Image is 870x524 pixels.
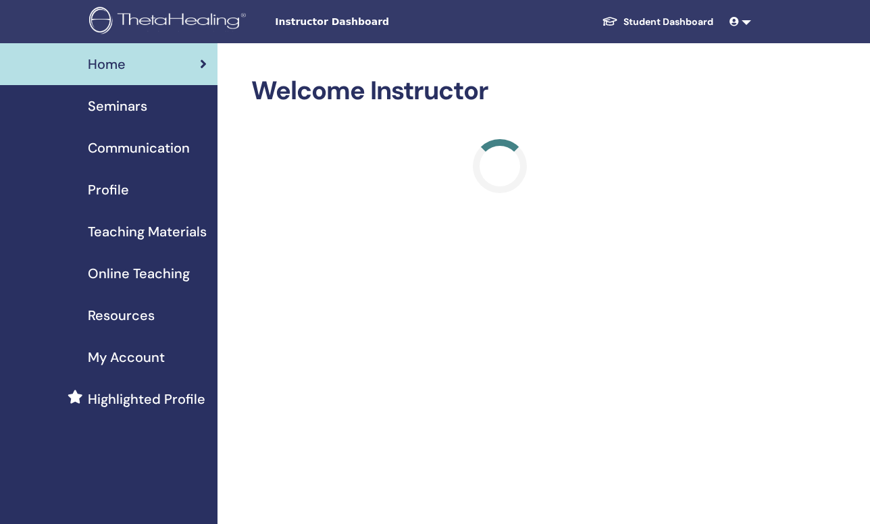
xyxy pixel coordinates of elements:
span: Seminars [88,96,147,116]
span: Communication [88,138,190,158]
img: graduation-cap-white.svg [602,16,618,27]
span: Teaching Materials [88,221,207,242]
a: Student Dashboard [591,9,724,34]
span: Highlighted Profile [88,389,205,409]
span: My Account [88,347,165,367]
img: logo.png [89,7,251,37]
span: Online Teaching [88,263,190,284]
span: Instructor Dashboard [275,15,478,29]
span: Home [88,54,126,74]
h2: Welcome Instructor [251,76,748,107]
span: Profile [88,180,129,200]
span: Resources [88,305,155,325]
